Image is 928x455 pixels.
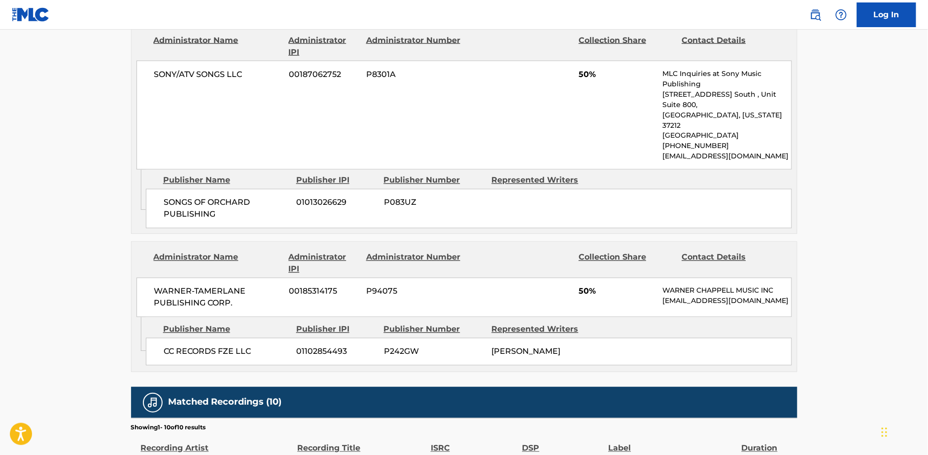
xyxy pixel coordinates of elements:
div: Collection Share [579,35,674,58]
span: 50% [579,286,655,298]
div: ISRC [431,432,517,455]
div: Publisher IPI [296,175,377,187]
img: search [810,9,822,21]
span: SONY/ATV SONGS LLC [154,69,282,80]
span: [PERSON_NAME] [492,347,561,356]
span: P083UZ [384,197,484,209]
div: DSP [522,432,604,455]
span: CC RECORDS FZE LLC [164,346,289,358]
div: Help [831,5,851,25]
span: 01013026629 [297,197,377,209]
div: Publisher Number [384,175,484,187]
div: Publisher Name [163,175,289,187]
div: Contact Details [682,252,778,275]
div: Duration [742,432,792,455]
span: 01102854493 [297,346,377,358]
div: Administrator Name [154,252,281,275]
div: Administrator Number [366,252,462,275]
img: MLC Logo [12,7,50,22]
span: P242GW [384,346,484,358]
p: WARNER CHAPPELL MUSIC INC [662,286,791,296]
div: Label [609,432,737,455]
div: Administrator Number [366,35,462,58]
div: Publisher Name [163,324,289,336]
div: Recording Artist [141,432,293,455]
span: 00185314175 [289,286,359,298]
div: Publisher Number [384,324,484,336]
p: MLC Inquiries at Sony Music Publishing [662,69,791,89]
p: [PHONE_NUMBER] [662,141,791,152]
div: Recording Title [298,432,426,455]
div: Collection Share [579,252,674,275]
p: [STREET_ADDRESS] South , Unit Suite 800, [662,89,791,110]
iframe: Chat Widget [879,408,928,455]
p: [GEOGRAPHIC_DATA], [US_STATE] 37212 [662,110,791,131]
p: [EMAIL_ADDRESS][DOMAIN_NAME] [662,152,791,162]
p: [EMAIL_ADDRESS][DOMAIN_NAME] [662,296,791,306]
a: Log In [857,2,916,27]
div: Administrator Name [154,35,281,58]
div: Drag [882,417,888,447]
div: Represented Writers [492,324,592,336]
div: Represented Writers [492,175,592,187]
div: Administrator IPI [289,35,359,58]
span: P94075 [366,286,462,298]
p: [GEOGRAPHIC_DATA] [662,131,791,141]
a: Public Search [806,5,825,25]
span: 50% [579,69,655,80]
p: Showing 1 - 10 of 10 results [131,423,206,432]
img: help [835,9,847,21]
div: Contact Details [682,35,778,58]
div: Administrator IPI [289,252,359,275]
span: SONGS OF ORCHARD PUBLISHING [164,197,289,221]
span: P8301A [366,69,462,80]
h5: Matched Recordings (10) [169,397,282,408]
img: Matched Recordings [147,397,159,409]
span: WARNER-TAMERLANE PUBLISHING CORP. [154,286,282,309]
div: Publisher IPI [296,324,377,336]
span: 00187062752 [289,69,359,80]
